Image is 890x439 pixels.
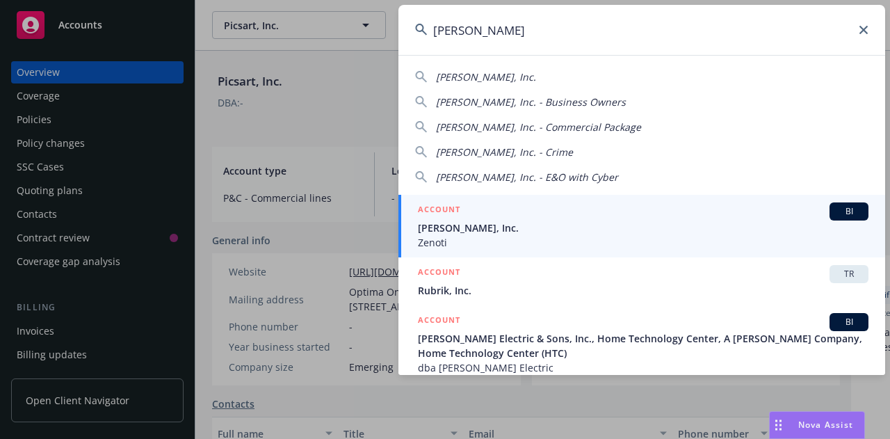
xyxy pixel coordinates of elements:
span: [PERSON_NAME], Inc. - Commercial Package [436,120,641,134]
a: ACCOUNTBI[PERSON_NAME] Electric & Sons, Inc., Home Technology Center, A [PERSON_NAME] Company, Ho... [398,305,885,383]
input: Search... [398,5,885,55]
span: Rubrik, Inc. [418,283,868,298]
span: dba [PERSON_NAME] Electric [418,360,868,375]
span: [PERSON_NAME] Electric & Sons, Inc., Home Technology Center, A [PERSON_NAME] Company, Home Techno... [418,331,868,360]
span: [PERSON_NAME], Inc. [436,70,536,83]
span: Zenoti [418,235,868,250]
button: Nova Assist [769,411,865,439]
span: Nova Assist [798,419,853,431]
span: [PERSON_NAME], Inc. - Business Owners [436,95,626,109]
a: ACCOUNTBI[PERSON_NAME], Inc.Zenoti [398,195,885,257]
span: BI [835,205,863,218]
span: [PERSON_NAME], Inc. - E&O with Cyber [436,170,618,184]
span: BI [835,316,863,328]
a: ACCOUNTTRRubrik, Inc. [398,257,885,305]
span: [PERSON_NAME], Inc. - Crime [436,145,573,159]
h5: ACCOUNT [418,202,460,219]
h5: ACCOUNT [418,313,460,330]
h5: ACCOUNT [418,265,460,282]
span: TR [835,268,863,280]
span: [PERSON_NAME], Inc. [418,221,868,235]
div: Drag to move [770,412,787,438]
